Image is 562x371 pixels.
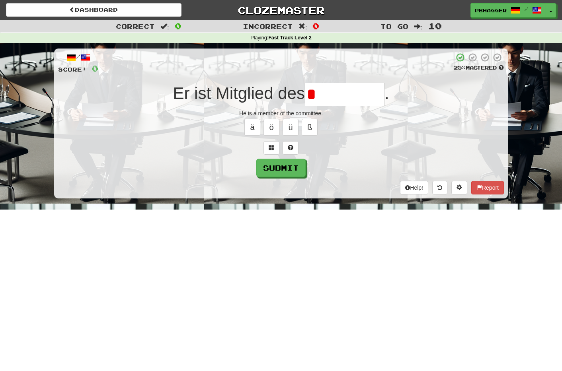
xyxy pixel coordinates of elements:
span: 10 [428,21,442,31]
span: Incorrect [243,22,293,30]
span: Correct [116,22,155,30]
span: : [160,23,169,30]
button: ü [283,119,299,136]
a: Clozemaster [193,3,369,17]
span: / [524,6,528,12]
span: pbhagger [475,7,507,14]
span: : [414,23,423,30]
button: ä [244,119,260,136]
button: Single letter hint - you only get 1 per sentence and score half the points! alt+h [283,141,299,155]
span: 0 [92,63,98,73]
button: ö [263,119,279,136]
span: . [384,84,389,103]
button: Report [471,181,504,194]
a: Dashboard [6,3,181,17]
span: 0 [312,21,319,31]
span: Score: [58,66,87,73]
button: Round history (alt+y) [432,181,447,194]
div: Mastered [454,64,504,72]
div: He is a member of the committee. [58,109,504,117]
span: To go [381,22,408,30]
button: Submit [256,159,306,177]
span: 0 [175,21,181,31]
a: pbhagger / [470,3,546,17]
button: Help! [400,181,428,194]
button: Switch sentence to multiple choice alt+p [263,141,279,155]
span: Er ist Mitglied des [173,84,304,103]
div: / [58,52,98,62]
span: 25 % [454,64,466,71]
button: ß [302,119,318,136]
strong: Fast Track Level 2 [268,35,312,41]
span: : [299,23,307,30]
